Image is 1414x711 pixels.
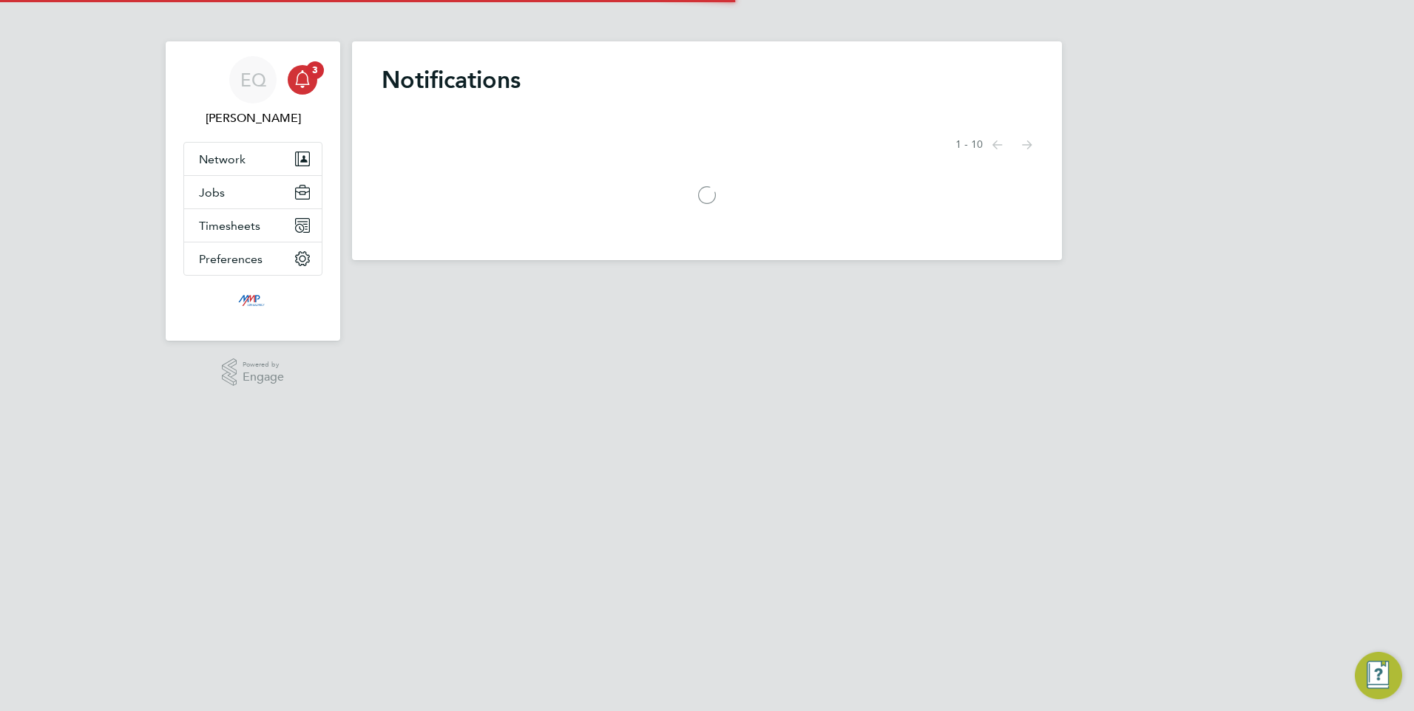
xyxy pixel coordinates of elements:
span: 1 - 10 [955,137,983,152]
a: 3 [288,56,317,103]
span: Network [199,152,246,166]
span: Eva Quinn [183,109,322,127]
span: Powered by [243,358,284,371]
span: Engage [243,371,284,384]
img: mmpconsultancy-logo-retina.png [232,290,274,314]
nav: Main navigation [166,41,340,341]
a: Go to home page [183,290,322,314]
a: Powered byEngage [222,358,285,387]
button: Jobs [184,176,322,208]
h1: Notifications [382,65,1032,95]
span: 3 [306,61,324,79]
span: EQ [240,70,266,89]
button: Engage Resource Center [1355,652,1402,699]
button: Timesheets [184,209,322,242]
nav: Select page of notifications list [955,130,1032,160]
button: Network [184,143,322,175]
span: Preferences [199,252,263,266]
span: Jobs [199,186,225,200]
span: Timesheets [199,219,260,233]
button: Preferences [184,242,322,275]
a: EQ[PERSON_NAME] [183,56,322,127]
